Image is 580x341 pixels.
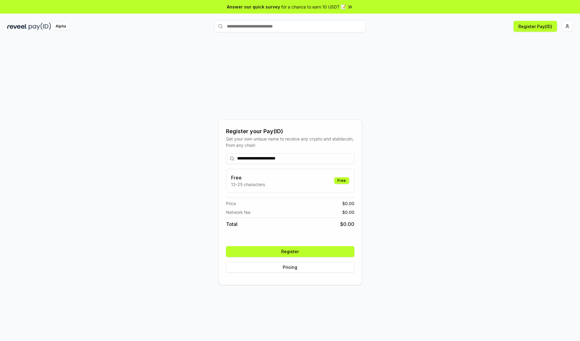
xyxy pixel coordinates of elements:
[226,262,354,273] button: Pricing
[231,181,265,188] p: 13-25 characters
[226,200,236,207] span: Price
[226,127,354,136] div: Register your Pay(ID)
[7,23,27,30] img: reveel_dark
[334,177,349,184] div: Free
[340,220,354,228] span: $ 0.00
[514,21,557,32] button: Register Pay(ID)
[52,23,69,30] div: Alpha
[231,174,265,181] h3: Free
[227,4,280,10] span: Answer our quick survey
[226,136,354,148] div: Get your own unique name to receive any crypto and stablecoin, from any chain
[342,209,354,215] span: $ 0.00
[226,209,250,215] span: Network fee
[226,220,237,228] span: Total
[342,200,354,207] span: $ 0.00
[226,246,354,257] button: Register
[281,4,346,10] span: for a chance to earn 10 USDT 📝
[29,23,51,30] img: pay_id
